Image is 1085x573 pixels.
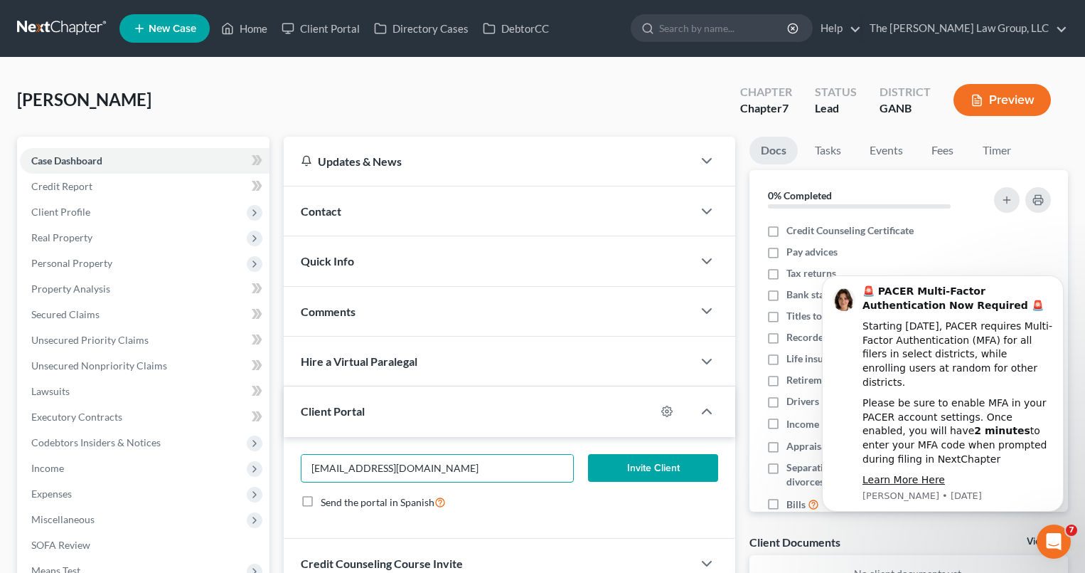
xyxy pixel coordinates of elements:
[786,245,838,259] span: Pay advices
[301,254,354,268] span: Quick Info
[862,16,1067,41] a: The [PERSON_NAME] Law Group, LLC
[301,557,463,570] span: Credit Counseling Course Invite
[813,16,861,41] a: Help
[749,137,798,164] a: Docs
[786,373,924,387] span: Retirement account statements
[31,385,70,397] span: Lawsuits
[20,532,269,558] a: SOFA Review
[321,496,434,508] span: Send the portal in Spanish
[749,535,840,550] div: Client Documents
[20,276,269,302] a: Property Analysis
[768,189,832,201] strong: 0% Completed
[31,257,112,269] span: Personal Property
[31,411,122,423] span: Executory Contracts
[786,417,872,431] span: Income Documents
[971,137,1022,164] a: Timer
[301,404,365,418] span: Client Portal
[20,404,269,430] a: Executory Contracts
[20,148,269,174] a: Case Dashboard
[31,462,64,474] span: Income
[803,137,852,164] a: Tasks
[782,101,789,115] span: 7
[367,16,476,41] a: Directory Cases
[815,100,857,117] div: Lead
[801,254,1085,535] iframe: Intercom notifications message
[880,100,931,117] div: GANB
[301,204,341,218] span: Contact
[786,352,884,366] span: Life insurance policies
[31,283,110,295] span: Property Analysis
[786,394,948,409] span: Drivers license & social security card
[20,353,269,379] a: Unsecured Nonpriority Claims
[740,100,792,117] div: Chapter
[31,513,95,525] span: Miscellaneous
[20,379,269,404] a: Lawsuits
[1066,525,1077,536] span: 7
[31,154,102,167] span: Case Dashboard
[301,154,675,169] div: Updates & News
[786,461,976,489] span: Separation agreements or decrees of divorces
[786,224,914,238] span: Credit Counseling Certificate
[31,488,72,500] span: Expenses
[1037,525,1071,559] iframe: Intercom live chat
[476,16,556,41] a: DebtorCC
[1027,537,1062,547] a: View All
[786,288,860,302] span: Bank statements
[274,16,367,41] a: Client Portal
[786,330,924,345] span: Recorded mortgages and deeds
[786,309,889,323] span: Titles to motor vehicles
[858,137,914,164] a: Events
[659,15,789,41] input: Search by name...
[301,455,574,482] input: Enter email
[31,539,90,551] span: SOFA Review
[786,439,864,453] span: Appraisal reports
[149,23,196,34] span: New Case
[301,354,417,368] span: Hire a Virtual Paralegal
[953,84,1051,116] button: Preview
[815,84,857,100] div: Status
[20,302,269,327] a: Secured Claims
[17,89,151,110] span: [PERSON_NAME]
[31,206,90,218] span: Client Profile
[31,359,167,372] span: Unsecured Nonpriority Claims
[31,436,161,448] span: Codebtors Insiders & Notices
[214,16,274,41] a: Home
[740,84,792,100] div: Chapter
[31,334,149,346] span: Unsecured Priority Claims
[31,231,92,243] span: Real Property
[20,327,269,353] a: Unsecured Priority Claims
[31,180,92,192] span: Credit Report
[786,266,836,280] span: Tax returns
[31,308,100,320] span: Secured Claims
[786,498,806,512] span: Bills
[301,305,356,318] span: Comments
[920,137,966,164] a: Fees
[880,84,931,100] div: District
[20,174,269,199] a: Credit Report
[588,454,717,483] button: Invite Client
